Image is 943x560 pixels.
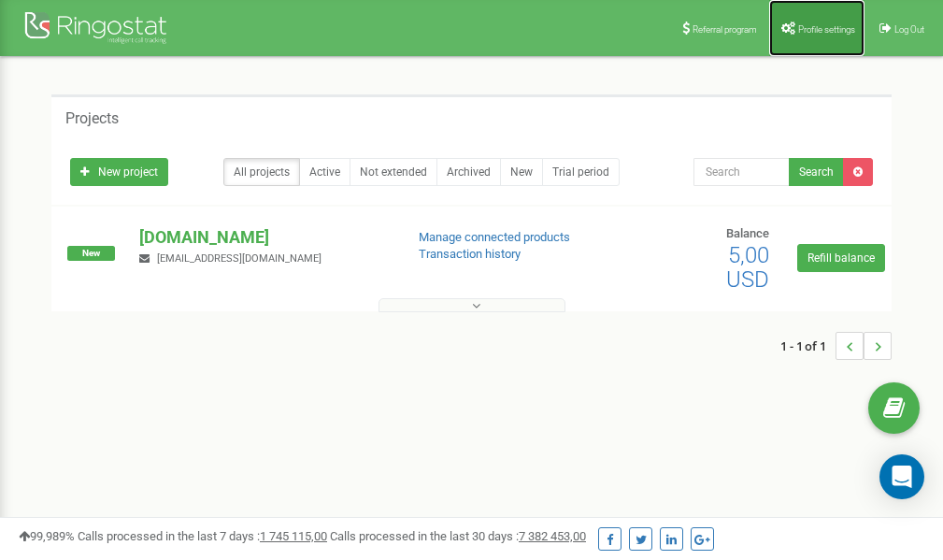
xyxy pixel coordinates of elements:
[780,332,836,360] span: 1 - 1 of 1
[693,24,757,35] span: Referral program
[330,529,586,543] span: Calls processed in the last 30 days :
[299,158,350,186] a: Active
[726,226,769,240] span: Balance
[797,244,885,272] a: Refill balance
[419,247,521,261] a: Transaction history
[693,158,790,186] input: Search
[519,529,586,543] u: 7 382 453,00
[65,110,119,127] h5: Projects
[70,158,168,186] a: New project
[798,24,855,35] span: Profile settings
[542,158,620,186] a: Trial period
[726,242,769,293] span: 5,00 USD
[500,158,543,186] a: New
[789,158,844,186] button: Search
[894,24,924,35] span: Log Out
[139,225,388,250] p: [DOMAIN_NAME]
[223,158,300,186] a: All projects
[780,313,892,379] nav: ...
[19,529,75,543] span: 99,989%
[350,158,437,186] a: Not extended
[879,454,924,499] div: Open Intercom Messenger
[157,252,321,265] span: [EMAIL_ADDRESS][DOMAIN_NAME]
[436,158,501,186] a: Archived
[260,529,327,543] u: 1 745 115,00
[67,246,115,261] span: New
[78,529,327,543] span: Calls processed in the last 7 days :
[419,230,570,244] a: Manage connected products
